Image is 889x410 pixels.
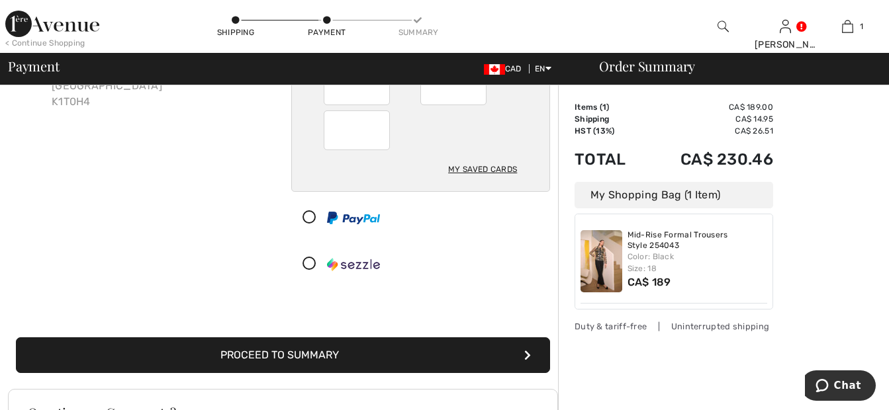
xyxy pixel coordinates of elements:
[334,115,381,145] iframe: Secure Credit Card Frame - CVV
[780,20,791,32] a: Sign In
[575,182,773,208] div: My Shopping Bag (1 Item)
[334,70,381,101] iframe: Secure Credit Card Frame - Expiration Month
[583,60,881,73] div: Order Summary
[645,101,773,113] td: CA$ 189.00
[780,19,791,34] img: My Info
[484,64,505,75] img: Canadian Dollar
[645,137,773,182] td: CA$ 230.46
[448,158,517,181] div: My Saved Cards
[575,125,645,137] td: HST (13%)
[842,19,853,34] img: My Bag
[431,70,478,101] iframe: Secure Credit Card Frame - Expiration Year
[718,19,729,34] img: search the website
[575,113,645,125] td: Shipping
[216,26,256,38] div: Shipping
[645,125,773,137] td: CA$ 26.51
[5,11,99,37] img: 1ère Avenue
[860,20,863,32] span: 1
[575,320,773,333] div: Duty & tariff-free | Uninterrupted shipping
[755,38,816,52] div: [PERSON_NAME]
[535,64,551,73] span: EN
[575,137,645,182] td: Total
[484,64,527,73] span: CAD
[602,102,606,112] span: 1
[398,26,438,38] div: Summary
[645,113,773,125] td: CA$ 14.95
[575,101,645,113] td: Items ( )
[8,60,59,73] span: Payment
[628,276,671,288] span: CA$ 189
[817,19,878,34] a: 1
[327,258,380,271] img: Sezzle
[628,230,768,251] a: Mid-Rise Formal Trousers Style 254043
[628,251,768,274] div: Color: Black Size: 18
[805,370,876,403] iframe: Opens a widget where you can chat to one of our agents
[581,230,622,292] img: Mid-Rise Formal Trousers Style 254043
[16,337,550,373] button: Proceed to Summary
[327,212,380,224] img: PayPal
[5,37,85,49] div: < Continue Shopping
[307,26,347,38] div: Payment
